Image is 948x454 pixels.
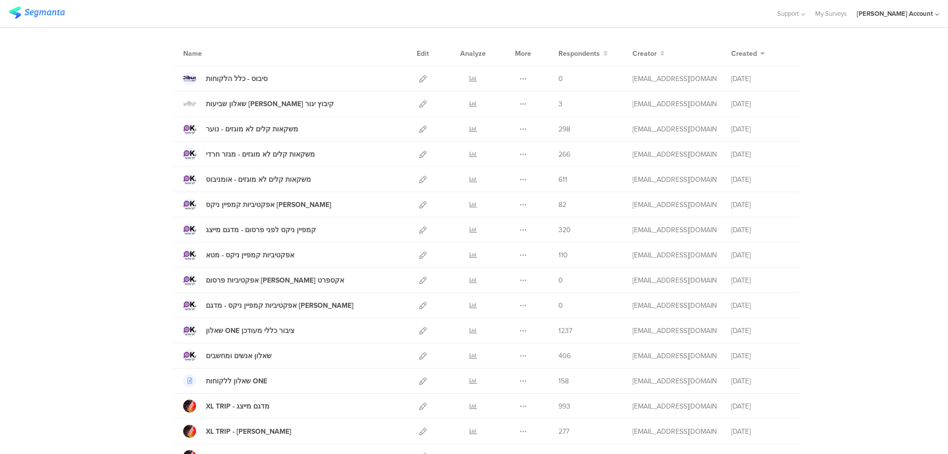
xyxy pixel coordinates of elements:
[206,99,334,109] div: שאלון שביעות רצון קיבוץ יגור
[731,401,790,412] div: [DATE]
[206,351,272,361] div: שאלון אנשים ומחשבים
[731,250,790,260] div: [DATE]
[632,200,716,210] div: miri@miridikman.co.il
[183,349,272,362] a: שאלון אנשים ומחשבים
[632,250,716,260] div: miri@miridikman.co.il
[183,425,291,438] a: XL TRIP - [PERSON_NAME]
[731,326,790,336] div: [DATE]
[183,248,294,261] a: אפקטיביות קמפיין ניקס - מטא
[731,225,790,235] div: [DATE]
[558,426,569,437] span: 277
[183,299,354,312] a: אפקטיביות קמפיין ניקס - מדגם [PERSON_NAME]
[206,300,354,311] div: אפקטיביות קמפיין ניקס - מדגם מייצ
[183,198,331,211] a: אפקטיביות קמפיין ניקס [PERSON_NAME]
[632,48,665,59] button: Creator
[558,200,566,210] span: 82
[412,41,434,66] div: Edit
[731,300,790,311] div: [DATE]
[558,225,571,235] span: 320
[731,124,790,134] div: [DATE]
[183,48,242,59] div: Name
[558,250,568,260] span: 110
[183,324,294,337] a: שאלון ONE ציבור כללי מעודכן
[513,41,534,66] div: More
[632,149,716,160] div: miri@miridikman.co.il
[183,274,344,287] a: אפקטיביות פרסום [PERSON_NAME] אקספרט
[731,149,790,160] div: [DATE]
[632,225,716,235] div: miri@miridikman.co.il
[558,376,569,386] span: 158
[558,300,563,311] span: 0
[183,173,311,186] a: משקאות קלים לא מוגזים - אומניבוס
[731,275,790,286] div: [DATE]
[558,351,571,361] span: 406
[632,426,716,437] div: miri@miridikman.co.il
[731,48,765,59] button: Created
[206,174,311,185] div: משקאות קלים לא מוגזים - אומניבוס
[558,124,570,134] span: 298
[206,124,298,134] div: משקאות קלים לא מוגזים - נוער
[632,326,716,336] div: miri@miridikman.co.il
[183,97,334,110] a: שאלון שביעות [PERSON_NAME] קיבוץ יגור
[731,48,757,59] span: Created
[458,41,488,66] div: Analyze
[558,74,563,84] span: 0
[731,376,790,386] div: [DATE]
[558,326,572,336] span: 1237
[632,124,716,134] div: miri@miridikman.co.il
[558,401,570,412] span: 993
[632,99,716,109] div: miri@miridikman.co.il
[183,374,267,387] a: שאלון ללקוחות ONE
[632,74,716,84] div: miri@miridikman.co.il
[206,250,294,260] div: אפקטיביות קמפיין ניקס - מטא
[558,48,600,59] span: Respondents
[206,401,270,412] div: XL TRIP - מדגם מייצג
[632,300,716,311] div: miri@miridikman.co.il
[632,174,716,185] div: miri@miridikman.co.il
[206,74,268,84] div: סיבוס - כלל הלקוחות
[731,174,790,185] div: [DATE]
[206,376,267,386] div: שאלון ללקוחות ONE
[731,74,790,84] div: [DATE]
[206,149,315,160] div: משקאות קלים לא מוגזים - מגזר חרדי
[183,223,316,236] a: קמפיין ניקס לפני פרסום - מדגם מייצג
[857,9,933,18] div: [PERSON_NAME] Account
[558,48,608,59] button: Respondents
[632,275,716,286] div: miri@miridikman.co.il
[731,351,790,361] div: [DATE]
[9,6,65,19] img: segmanta logo
[632,351,716,361] div: miri@miridikman.co.il
[731,200,790,210] div: [DATE]
[558,149,570,160] span: 266
[206,326,294,336] div: שאלון ONE ציבור כללי מעודכן
[183,123,298,135] a: משקאות קלים לא מוגזים - נוער
[731,99,790,109] div: [DATE]
[183,400,270,413] a: XL TRIP - מדגם מייצג
[558,99,562,109] span: 3
[632,376,716,386] div: miri@miridikman.co.il
[206,200,331,210] div: אפקטיביות קמפיין ניקס טיקטוק
[183,72,268,85] a: סיבוס - כלל הלקוחות
[632,401,716,412] div: miri@miridikman.co.il
[558,275,563,286] span: 0
[558,174,567,185] span: 611
[632,48,657,59] span: Creator
[183,148,315,161] a: משקאות קלים לא מוגזים - מגזר חרדי
[777,9,799,18] span: Support
[206,426,291,437] div: XL TRIP - טיקטוק
[206,275,344,286] div: אפקטיביות פרסום מן אקספרט
[206,225,316,235] div: קמפיין ניקס לפני פרסום - מדגם מייצג
[731,426,790,437] div: [DATE]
